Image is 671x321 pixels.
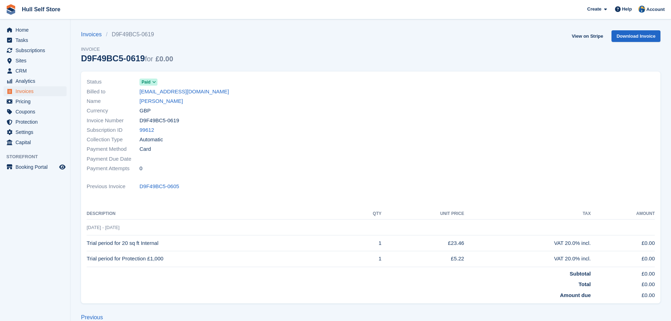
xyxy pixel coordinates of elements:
span: Automatic [139,136,163,144]
td: £23.46 [381,235,464,251]
td: £0.00 [591,235,655,251]
span: Collection Type [87,136,139,144]
span: £0.00 [155,55,173,63]
span: Storefront [6,153,70,160]
a: Hull Self Store [19,4,63,15]
a: Paid [139,78,157,86]
strong: Total [579,281,591,287]
a: menu [4,86,67,96]
div: VAT 20.0% incl. [464,239,591,247]
span: Analytics [15,76,58,86]
span: Status [87,78,139,86]
span: Invoice Number [87,117,139,125]
span: Invoice [81,46,173,53]
span: Coupons [15,107,58,117]
a: menu [4,97,67,106]
a: [PERSON_NAME] [139,97,183,105]
a: View on Stripe [569,30,606,42]
span: Protection [15,117,58,127]
span: Previous Invoice [87,183,139,191]
a: Previous [81,314,103,320]
span: Help [622,6,632,13]
span: for [145,55,153,63]
span: Card [139,145,151,153]
th: Description [87,208,352,220]
th: Tax [464,208,591,220]
a: menu [4,76,67,86]
nav: breadcrumbs [81,30,173,39]
img: stora-icon-8386f47178a22dfd0bd8f6a31ec36ba5ce8667c1dd55bd0f319d3a0aa187defe.svg [6,4,16,15]
span: [DATE] - [DATE] [87,225,119,230]
span: GBP [139,107,151,115]
a: 99612 [139,126,154,134]
a: Preview store [58,163,67,171]
a: menu [4,117,67,127]
td: 1 [352,235,381,251]
span: Tasks [15,35,58,45]
a: menu [4,66,67,76]
td: Trial period for Protection £1,000 [87,251,352,267]
span: Sites [15,56,58,66]
strong: Amount due [560,292,591,298]
span: Subscription ID [87,126,139,134]
span: Create [587,6,601,13]
span: Payment Attempts [87,165,139,173]
div: VAT 20.0% incl. [464,255,591,263]
a: menu [4,107,67,117]
span: Subscriptions [15,45,58,55]
span: CRM [15,66,58,76]
td: Trial period for 20 sq ft Internal [87,235,352,251]
a: menu [4,137,67,147]
td: £0.00 [591,267,655,278]
td: 1 [352,251,381,267]
td: £0.00 [591,289,655,300]
span: Name [87,97,139,105]
span: Currency [87,107,139,115]
th: Amount [591,208,655,220]
a: Download Invoice [611,30,660,42]
span: Invoices [15,86,58,96]
strong: Subtotal [570,271,591,277]
span: Account [646,6,665,13]
a: menu [4,25,67,35]
span: D9F49BC5-0619 [139,117,179,125]
span: Settings [15,127,58,137]
td: £0.00 [591,251,655,267]
span: Payment Method [87,145,139,153]
a: D9F49BC5-0605 [139,183,179,191]
a: Invoices [81,30,106,39]
span: Capital [15,137,58,147]
span: Pricing [15,97,58,106]
a: [EMAIL_ADDRESS][DOMAIN_NAME] [139,88,229,96]
td: £0.00 [591,278,655,289]
span: 0 [139,165,142,173]
span: Payment Due Date [87,155,139,163]
span: Billed to [87,88,139,96]
a: menu [4,56,67,66]
td: £5.22 [381,251,464,267]
span: Home [15,25,58,35]
div: D9F49BC5-0619 [81,54,173,63]
a: menu [4,127,67,137]
a: menu [4,45,67,55]
img: Hull Self Store [638,6,645,13]
span: Booking Portal [15,162,58,172]
a: menu [4,162,67,172]
span: Paid [142,79,150,85]
a: menu [4,35,67,45]
th: Unit Price [381,208,464,220]
th: QTY [352,208,381,220]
